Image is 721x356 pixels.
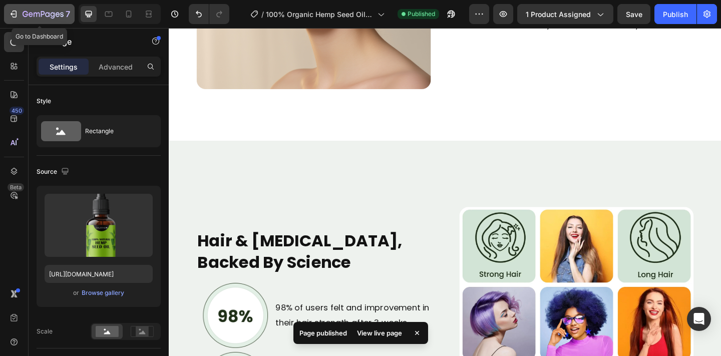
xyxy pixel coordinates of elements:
[8,183,24,191] div: Beta
[687,307,711,331] div: Open Intercom Messenger
[73,287,79,299] span: or
[617,4,650,24] button: Save
[35,275,110,350] img: gempages_584944192325681981-3e485c71-cf7a-4c9c-b9be-fb80c2f8b8f0.png
[299,328,347,338] p: Page published
[37,327,53,336] div: Scale
[408,10,435,19] span: Published
[45,265,153,283] input: https://example.com/image.jpg
[169,28,721,356] iframe: Design area
[116,296,284,329] p: 98% of users felt and improvement in their hair strength after 3 weeks.
[50,62,78,72] p: Settings
[66,8,70,20] p: 7
[189,4,229,24] div: Undo/Redo
[266,9,374,20] span: 100% Organic Hemp Seed Oil for Hair & Skin [[GEOGRAPHIC_DATA]]
[663,9,688,20] div: Publish
[261,9,264,20] span: /
[49,36,134,48] p: Image
[85,120,146,143] div: Rectangle
[626,10,642,19] span: Save
[45,194,153,257] img: preview-image
[99,62,133,72] p: Advanced
[517,4,613,24] button: 1 product assigned
[37,165,71,179] div: Source
[10,107,24,115] div: 450
[4,4,75,24] button: 7
[37,97,51,106] div: Style
[82,288,124,297] div: Browse gallery
[351,326,408,340] div: View live page
[526,9,591,20] span: 1 product assigned
[81,288,125,298] button: Browse gallery
[654,4,696,24] button: Publish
